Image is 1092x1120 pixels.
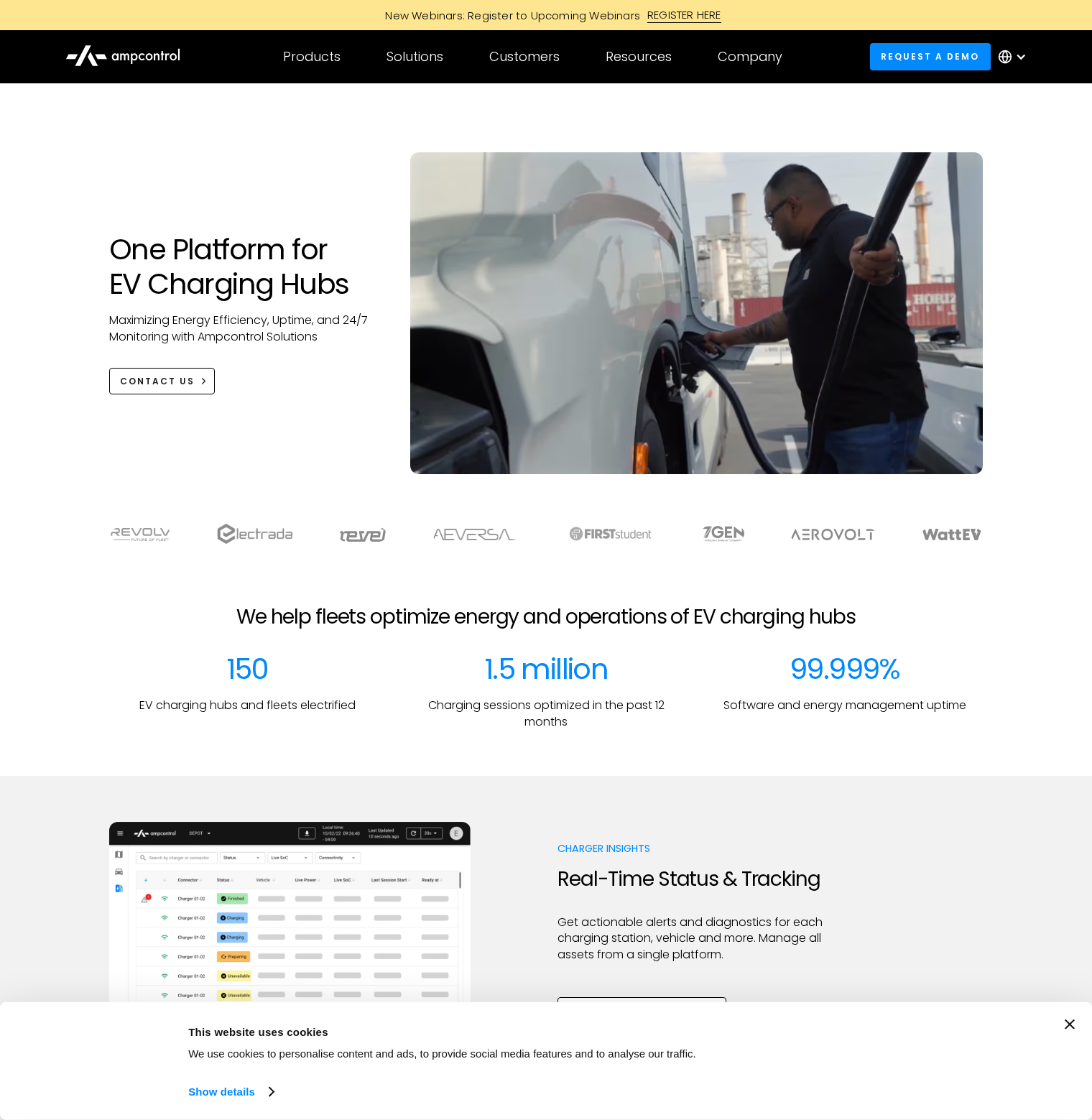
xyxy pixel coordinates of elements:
[790,529,876,540] img: Aerovolt Logo
[606,49,672,65] div: Resources
[188,1023,800,1040] div: This website uses cookies
[109,368,215,394] a: CONTACT US
[489,49,560,65] div: Customers
[723,698,966,713] p: Software and energy management uptime
[647,7,721,23] div: REGISTER HERE
[139,698,356,713] p: EV charging hubs and fleets electrified
[484,652,608,686] div: 1.5 million
[236,605,856,629] h2: We help fleets optimize energy and operations of EV charging hubs
[371,8,647,23] div: New Webinars: Register to Upcoming Webinars
[718,49,782,65] div: Company
[120,375,195,388] div: CONTACT US
[387,49,443,65] div: Solutions
[109,822,471,1043] img: Ampcontrol EV charging management system for on time departure
[226,652,268,686] div: 150
[223,7,869,23] a: New Webinars: Register to Upcoming WebinarsREGISTER HERE
[557,867,834,892] h2: Real-Time Status & Tracking
[408,698,684,730] p: Charging sessions optimized in the past 12 months
[870,43,991,70] a: Request a demo
[557,841,834,856] p: Charger Insights
[557,997,726,1024] a: Charger Management
[790,652,900,686] div: 99.999%
[188,1081,273,1103] a: Show details
[188,1047,696,1060] span: We use cookies to personalise content and ads, to provide social media features and to analyse ou...
[217,524,292,544] img: electrada logo
[283,49,341,65] div: Products
[922,529,982,540] img: WattEV logo
[833,1019,1038,1061] button: Okay
[1065,1019,1075,1029] button: Close banner
[557,915,834,963] p: Get actionable alerts and diagnostics for each charging station, vehicle and more. Manage all ass...
[109,232,381,301] h1: One Platform for EV Charging Hubs
[109,313,381,345] p: Maximizing Energy Efficiency, Uptime, and 24/7 Monitoring with Ampcontrol Solutions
